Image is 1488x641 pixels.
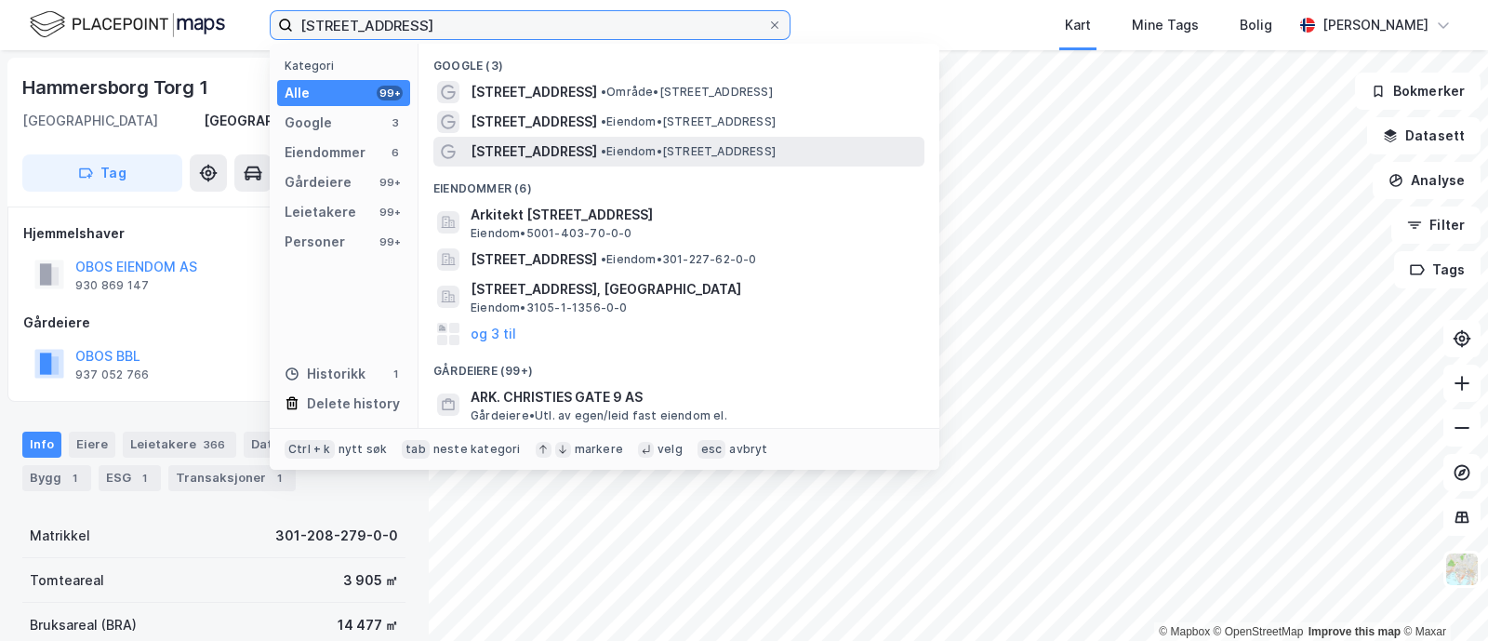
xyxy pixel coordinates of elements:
span: [STREET_ADDRESS] [471,140,597,163]
div: velg [658,442,683,457]
div: Kart [1065,14,1091,36]
span: Område • [STREET_ADDRESS] [601,85,773,100]
div: Google (3) [418,44,939,77]
div: 99+ [377,86,403,100]
div: [GEOGRAPHIC_DATA] [22,110,158,132]
div: Datasett [244,432,336,458]
span: Gårdeiere • Utl. av egen/leid fast eiendom el. [471,408,727,423]
div: 366 [200,435,229,454]
div: Info [22,432,61,458]
div: Transaksjoner [168,465,296,491]
span: [STREET_ADDRESS], [GEOGRAPHIC_DATA] [471,278,917,300]
div: 1 [270,469,288,487]
span: • [601,252,606,266]
button: Datasett [1367,117,1481,154]
div: avbryt [729,442,767,457]
span: Eiendom • 3105-1-1356-0-0 [471,300,628,315]
div: Eiendommer [285,141,365,164]
span: Eiendom • 5001-403-70-0-0 [471,226,632,241]
span: [STREET_ADDRESS] [471,111,597,133]
div: Bolig [1240,14,1272,36]
button: Bokmerker [1355,73,1481,110]
iframe: Chat Widget [1395,552,1488,641]
div: Delete history [307,393,400,415]
div: 301-208-279-0-0 [275,525,398,547]
div: Mine Tags [1132,14,1199,36]
div: 14 477 ㎡ [338,614,398,636]
div: Tomteareal [30,569,104,592]
div: Matrikkel [30,525,90,547]
div: Leietakere [285,201,356,223]
span: • [601,114,606,128]
div: Gårdeiere [285,171,352,194]
div: 937 052 766 [75,367,149,382]
div: Kategori [285,59,410,73]
div: [GEOGRAPHIC_DATA], 208/279 [204,110,405,132]
button: Analyse [1373,162,1481,199]
div: nytt søk [339,442,388,457]
div: Kontrollprogram for chat [1395,552,1488,641]
div: 99+ [377,175,403,190]
div: neste kategori [433,442,521,457]
div: esc [697,440,726,459]
span: • [601,144,606,158]
div: markere [575,442,623,457]
div: Personer [285,231,345,253]
div: Historikk [285,363,365,385]
div: Bruksareal (BRA) [30,614,137,636]
div: Eiendommer (6) [418,167,939,200]
div: 99+ [377,205,403,220]
button: Filter [1391,207,1481,244]
span: Eiendom • 301-227-62-0-0 [601,252,757,267]
div: 3 905 ㎡ [343,569,398,592]
div: 99+ [377,234,403,249]
button: Tag [22,154,182,192]
div: 1 [65,469,84,487]
div: Gårdeiere [23,312,405,334]
div: 3 [388,115,403,130]
span: Eiendom • [STREET_ADDRESS] [601,144,776,159]
div: ESG [99,465,161,491]
div: Hammersborg Torg 1 [22,73,211,102]
div: Bygg [22,465,91,491]
img: logo.f888ab2527a4732fd821a326f86c7f29.svg [30,8,225,41]
div: Google [285,112,332,134]
a: Improve this map [1309,625,1401,638]
a: OpenStreetMap [1214,625,1304,638]
div: 1 [388,367,403,381]
span: [STREET_ADDRESS] [471,81,597,103]
span: [STREET_ADDRESS] [471,248,597,271]
button: Tags [1394,251,1481,288]
input: Søk på adresse, matrikkel, gårdeiere, leietakere eller personer [293,11,767,39]
div: 6 [388,145,403,160]
div: Hjemmelshaver [23,222,405,245]
div: [PERSON_NAME] [1322,14,1428,36]
div: tab [402,440,430,459]
div: Eiere [69,432,115,458]
span: Arkitekt [STREET_ADDRESS] [471,204,917,226]
div: 930 869 147 [75,278,149,293]
div: Leietakere [123,432,236,458]
div: Alle [285,82,310,104]
div: Ctrl + k [285,440,335,459]
span: ARK. CHRISTIES GATE 9 AS [471,386,917,408]
button: og 3 til [471,323,516,345]
div: 1 [135,469,153,487]
div: Gårdeiere (99+) [418,349,939,382]
span: • [601,85,606,99]
a: Mapbox [1159,625,1210,638]
span: Eiendom • [STREET_ADDRESS] [601,114,776,129]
